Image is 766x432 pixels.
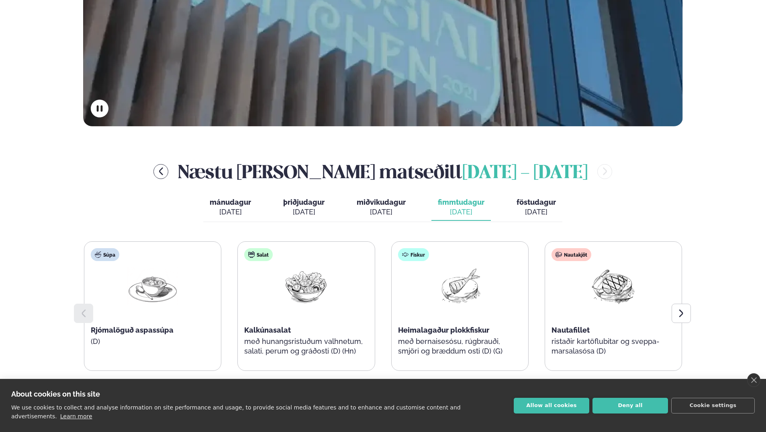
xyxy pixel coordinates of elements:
[438,198,484,206] span: fimmtudagur
[244,248,273,261] div: Salat
[398,326,489,334] span: Heimalagaður plokkfiskur
[431,194,491,221] button: fimmtudagur [DATE]
[280,267,332,305] img: Salad.png
[277,194,331,221] button: þriðjudagur [DATE]
[153,164,168,179] button: menu-btn-left
[127,267,178,305] img: Soup.png
[357,198,406,206] span: miðvikudagur
[592,398,668,413] button: Deny all
[60,413,92,420] a: Learn more
[210,198,251,206] span: mánudagur
[244,337,368,356] p: með hunangsristuðum valhnetum, salati, perum og gráðosti (D) (Hn)
[517,207,556,217] div: [DATE]
[438,207,484,217] div: [DATE]
[517,198,556,206] span: föstudagur
[552,337,675,356] p: ristaðir kartöflubitar og sveppa- marsalasósa (D)
[514,398,589,413] button: Allow all cookies
[434,267,486,305] img: Fish.png
[283,198,325,206] span: þriðjudagur
[11,390,100,398] strong: About cookies on this site
[11,404,461,420] p: We use cookies to collect and analyse information on site performance and usage, to provide socia...
[747,373,760,387] a: close
[203,194,257,221] button: mánudagur [DATE]
[552,248,591,261] div: Nautakjöt
[556,251,562,258] img: beef.svg
[350,194,412,221] button: miðvikudagur [DATE]
[398,248,429,261] div: Fiskur
[398,337,522,356] p: með bernaisesósu, rúgbrauði, smjöri og bræddum osti (D) (G)
[91,248,119,261] div: Súpa
[402,251,409,258] img: fish.svg
[91,326,174,334] span: Rjómalöguð aspassúpa
[510,194,562,221] button: föstudagur [DATE]
[95,251,101,258] img: soup.svg
[462,165,588,182] span: [DATE] - [DATE]
[244,326,291,334] span: Kalkúnasalat
[597,164,612,179] button: menu-btn-right
[357,207,406,217] div: [DATE]
[91,337,214,346] p: (D)
[178,158,588,185] h2: Næstu [PERSON_NAME] matseðill
[671,398,755,413] button: Cookie settings
[283,207,325,217] div: [DATE]
[248,251,255,258] img: salad.svg
[588,267,639,305] img: Beef-Meat.png
[552,326,590,334] span: Nautafillet
[210,207,251,217] div: [DATE]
